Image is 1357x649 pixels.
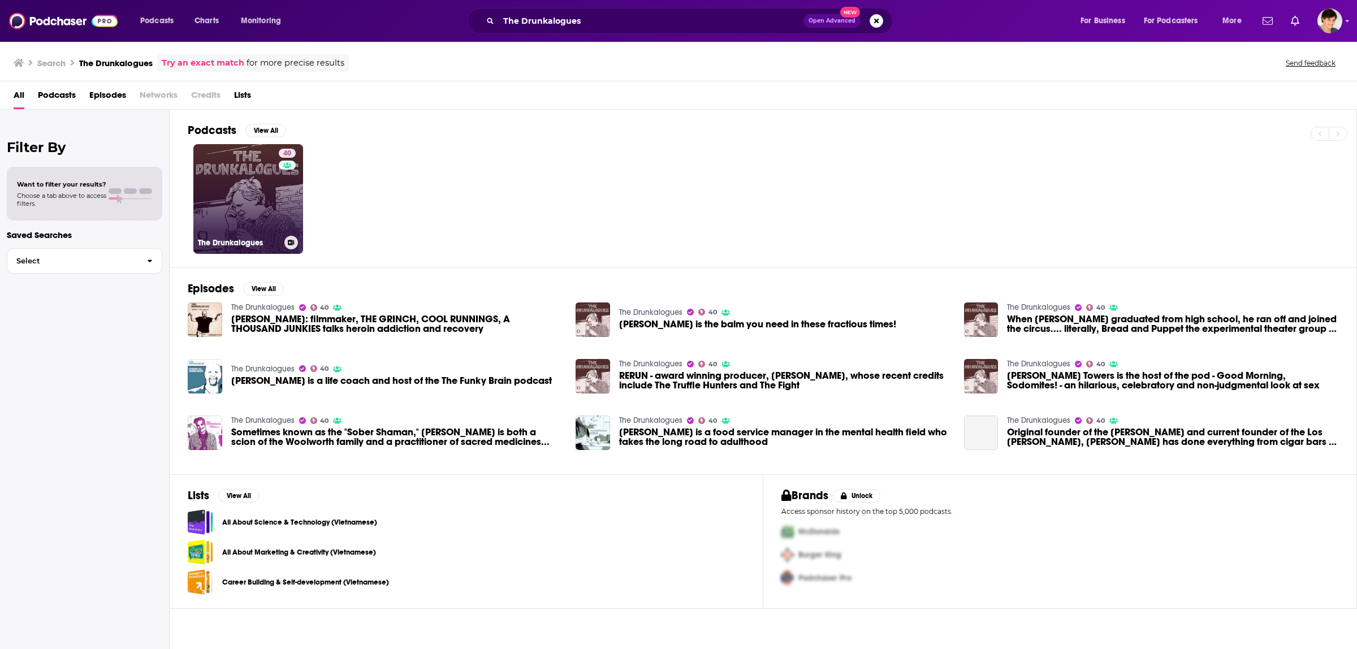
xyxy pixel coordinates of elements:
button: Open AdvancedNew [803,14,861,28]
img: Tommy Swerdlow: filmmaker, THE GRINCH, COOL RUNNINGS, A THOUSAND JUNKIES talks heroin addiction a... [188,302,222,337]
span: 40 [708,362,717,367]
span: Monitoring [241,13,281,29]
span: More [1222,13,1242,29]
span: Charts [195,13,219,29]
img: Zach Noe Towers is the host of the pod - Good Morning, Sodomites! - an hilarious, celebratory and... [964,359,999,393]
span: Podcasts [140,13,174,29]
a: Try an exact match [162,57,244,70]
span: Open Advanced [809,18,855,24]
a: Charts [187,12,226,30]
span: Lists [234,86,251,109]
span: 40 [708,310,717,315]
button: Show profile menu [1317,8,1342,33]
p: Access sponsor history on the top 5,000 podcasts. [781,507,1338,516]
span: Career Building & Self-development (Vietnamese) [188,569,213,595]
button: Send feedback [1282,58,1339,68]
a: Adele Hare is a food service manager in the mental health field who takes the long road to adulthood [619,427,950,447]
img: Adele Hare is a food service manager in the mental health field who takes the long road to adulthood [576,416,610,450]
h2: Filter By [7,139,162,155]
a: Dennis Berry is a life coach and host of the The Funky Brain podcast [231,376,552,386]
span: Podcasts [38,86,76,109]
a: All About Marketing & Creativity (Vietnamese) [222,546,376,559]
span: [PERSON_NAME] is a life coach and host of the The Funky Brain podcast [231,376,552,386]
span: 40 [320,418,329,423]
span: 40 [1096,305,1105,310]
a: The Drunkalogues [1007,359,1070,369]
button: Unlock [833,489,881,503]
a: All [14,86,24,109]
span: 40 [320,305,329,310]
img: Dennis Berry is a life coach and host of the The Funky Brain podcast [188,359,222,393]
a: 40 [1086,361,1105,367]
span: Choose a tab above to access filters. [17,192,106,207]
a: Sometimes known as the "Sober Shaman," Nena Woolworth is both a scion of the Woolworth family and... [188,416,222,450]
h2: Podcasts [188,123,236,137]
span: Podchaser Pro [798,573,852,583]
a: The Drunkalogues [231,416,295,425]
span: RERUN - award winning producer, [PERSON_NAME], whose recent credits include The Truffle Hunters a... [619,371,950,390]
span: 40 [283,148,291,159]
img: Podchaser - Follow, Share and Rate Podcasts [9,10,118,32]
a: The Drunkalogues [1007,302,1070,312]
span: Burger King [798,550,841,560]
span: [PERSON_NAME] Towers is the host of the pod - Good Morning, Sodomites! - an hilarious, celebrator... [1007,371,1338,390]
a: 40 [310,365,329,372]
button: open menu [233,12,296,30]
a: 40 [1086,304,1105,311]
img: RERUN - award winning producer, Michael Sherman, whose recent credits include The Truffle Hunters... [576,359,610,393]
a: 40The Drunkalogues [193,144,303,254]
span: All About Marketing & Creativity (Vietnamese) [188,539,213,565]
input: Search podcasts, credits, & more... [499,12,803,30]
img: When Sean F. graduated from high school, he ran off and joined the circus.... literally, Bread an... [964,302,999,337]
h2: Brands [781,488,828,503]
a: PodcastsView All [188,123,286,137]
span: 40 [1096,418,1105,423]
a: All About Science & Technology (Vietnamese) [222,516,377,529]
a: 40 [310,417,329,424]
span: 40 [320,366,329,371]
a: 40 [698,361,717,367]
span: McDonalds [798,527,840,536]
h3: The Drunkalogues [79,58,153,68]
button: open menu [1215,12,1256,30]
a: The Drunkalogues [231,364,295,374]
span: Credits [191,86,221,109]
h2: Episodes [188,282,234,296]
a: The Drunkalogues [619,359,682,369]
span: When [PERSON_NAME] graduated from high school, he ran off and joined the circus.... literally, Br... [1007,314,1338,334]
button: View All [243,282,284,296]
span: Want to filter your results? [17,180,106,188]
h3: The Drunkalogues [198,238,280,248]
span: For Podcasters [1144,13,1198,29]
h2: Lists [188,488,209,503]
p: Saved Searches [7,230,162,240]
a: 40 [310,304,329,311]
span: New [840,7,861,18]
span: [PERSON_NAME] is a food service manager in the mental health field who takes the long road to adu... [619,427,950,447]
span: 40 [708,418,717,423]
a: 40 [698,309,717,315]
a: RERUN - award winning producer, Michael Sherman, whose recent credits include The Truffle Hunters... [619,371,950,390]
a: 40 [698,417,717,424]
span: All About Science & Technology (Vietnamese) [188,509,213,535]
span: Select [7,257,138,265]
button: View All [218,489,259,503]
a: The Drunkalogues [619,308,682,317]
a: ListsView All [188,488,259,503]
a: Sometimes known as the "Sober Shaman," Nena Woolworth is both a scion of the Woolworth family and... [231,427,563,447]
span: [PERSON_NAME] is the balm you need in these fractious times! [619,319,896,329]
a: Tommy Swerdlow: filmmaker, THE GRINCH, COOL RUNNINGS, A THOUSAND JUNKIES talks heroin addiction a... [231,314,563,334]
a: 40 [1086,417,1105,424]
span: [PERSON_NAME]: filmmaker, THE GRINCH, COOL RUNNINGS, A THOUSAND JUNKIES talks heroin addiction an... [231,314,563,334]
a: Career Building & Self-development (Vietnamese) [222,576,389,589]
span: Networks [140,86,178,109]
a: Original founder of the Melrose Flea and current founder of the Los Feliz Flea, Phillip Dane has ... [964,416,999,450]
a: Original founder of the Melrose Flea and current founder of the Los Feliz Flea, Phillip Dane has ... [1007,427,1338,447]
